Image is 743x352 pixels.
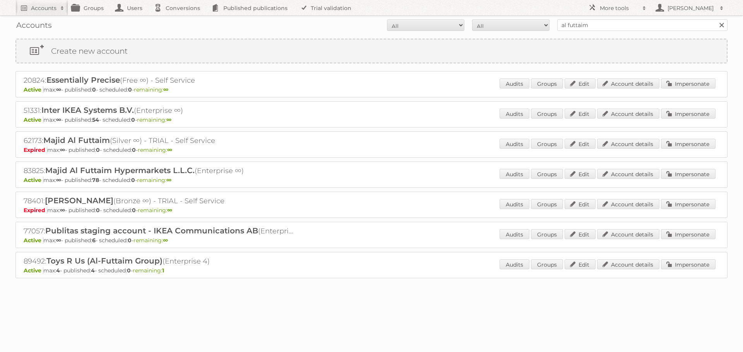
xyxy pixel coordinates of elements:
p: max: - published: - scheduled: - [24,146,719,153]
a: Groups [531,259,563,269]
strong: 0 [127,267,131,274]
strong: 0 [131,177,135,184]
a: Impersonate [661,259,716,269]
span: remaining: [137,177,171,184]
a: Edit [565,199,596,209]
p: max: - published: - scheduled: - [24,207,719,214]
a: Create new account [16,39,727,63]
strong: ∞ [60,146,65,153]
h2: 83825: (Enterprise ∞) [24,166,294,176]
p: max: - published: - scheduled: - [24,267,719,274]
p: max: - published: - scheduled: - [24,116,719,123]
a: Edit [565,169,596,179]
h2: 77057: (Enterprise ∞) - TRIAL [24,226,294,236]
h2: 89492: (Enterprise 4) [24,256,294,266]
strong: 0 [128,86,132,93]
a: Audits [500,169,529,179]
strong: ∞ [167,207,172,214]
span: Expired [24,207,47,214]
a: Edit [565,109,596,119]
span: Active [24,116,43,123]
span: Active [24,267,43,274]
h2: More tools [600,4,639,12]
a: Account details [597,109,659,119]
strong: ∞ [166,116,171,123]
strong: ∞ [167,146,172,153]
strong: 0 [96,146,100,153]
h2: 20824: (Free ∞) - Self Service [24,75,294,85]
a: Edit [565,229,596,239]
span: remaining: [134,237,168,244]
strong: ∞ [163,237,168,244]
span: Essentially Precise [46,75,120,85]
span: remaining: [138,207,172,214]
a: Account details [597,229,659,239]
a: Groups [531,199,563,209]
a: Groups [531,78,563,88]
a: Account details [597,259,659,269]
h2: [PERSON_NAME] [666,4,716,12]
span: Publitas staging account - IKEA Communications AB [45,226,258,235]
a: Impersonate [661,139,716,149]
strong: 4 [91,267,95,274]
span: Active [24,177,43,184]
span: Active [24,237,43,244]
a: Impersonate [661,199,716,209]
strong: 0 [132,146,136,153]
strong: ∞ [56,86,61,93]
span: Expired [24,146,47,153]
a: Impersonate [661,78,716,88]
span: Inter IKEA Systems B.V. [41,105,134,115]
strong: ∞ [166,177,171,184]
strong: 0 [128,237,132,244]
strong: 0 [96,207,100,214]
p: max: - published: - scheduled: - [24,86,719,93]
strong: 0 [132,207,136,214]
a: Audits [500,78,529,88]
strong: 0 [92,86,96,93]
strong: 1 [162,267,164,274]
h2: 51331: (Enterprise ∞) [24,105,294,116]
strong: ∞ [60,207,65,214]
strong: ∞ [56,237,61,244]
h2: 78401: (Bronze ∞) - TRIAL - Self Service [24,196,294,206]
strong: ∞ [56,177,61,184]
span: remaining: [138,146,172,153]
a: Audits [500,199,529,209]
span: Active [24,86,43,93]
strong: 54 [92,116,99,123]
a: Audits [500,259,529,269]
a: Edit [565,78,596,88]
strong: ∞ [56,116,61,123]
strong: 78 [92,177,99,184]
a: Impersonate [661,229,716,239]
a: Groups [531,229,563,239]
span: remaining: [134,86,168,93]
span: remaining: [133,267,164,274]
span: Majid Al Futtaim Hypermarkets L.L.C. [45,166,195,175]
a: Impersonate [661,169,716,179]
a: Account details [597,78,659,88]
strong: 6 [92,237,96,244]
span: Majid Al Futtaim [43,136,110,145]
a: Impersonate [661,109,716,119]
a: Groups [531,169,563,179]
strong: 0 [131,116,135,123]
span: Toys R Us (Al-Futtaim Group) [46,256,163,265]
p: max: - published: - scheduled: - [24,177,719,184]
a: Audits [500,229,529,239]
a: Audits [500,109,529,119]
p: max: - published: - scheduled: - [24,237,719,244]
a: Account details [597,139,659,149]
a: Groups [531,109,563,119]
a: Groups [531,139,563,149]
span: remaining: [137,116,171,123]
strong: 4 [56,267,60,274]
a: Edit [565,259,596,269]
a: Edit [565,139,596,149]
a: Account details [597,169,659,179]
span: [PERSON_NAME] [45,196,113,205]
strong: ∞ [163,86,168,93]
h2: Accounts [31,4,56,12]
a: Audits [500,139,529,149]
